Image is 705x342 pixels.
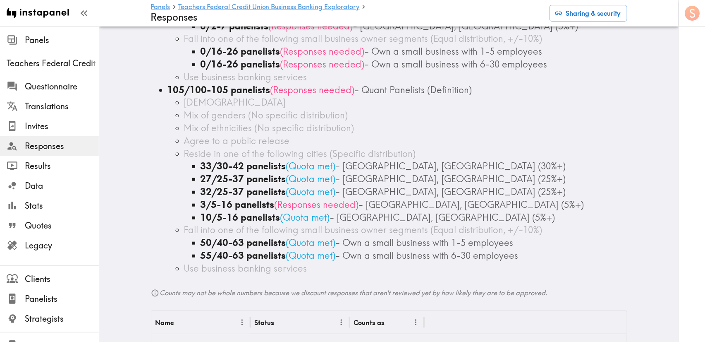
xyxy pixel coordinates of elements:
[201,212,280,223] b: 10/5-16 panelists
[280,212,330,223] span: ( Quota met )
[336,237,514,248] span: - Own a small business with 1-5 employees
[201,160,286,172] b: 33/30-42 panelists
[25,81,99,92] span: Questionnaire
[353,20,578,32] span: - [GEOGRAPHIC_DATA], [GEOGRAPHIC_DATA] (5%+)
[330,212,555,223] span: - [GEOGRAPHIC_DATA], [GEOGRAPHIC_DATA] (5%+)
[270,84,355,96] span: ( Responses needed )
[255,318,275,327] div: Status
[286,186,336,197] span: ( Quota met )
[550,5,627,22] button: Sharing & security
[25,180,99,192] span: Data
[286,173,336,185] span: ( Quota met )
[155,318,174,327] div: Name
[184,109,348,121] span: Mix of genders (No specific distribution)
[409,316,422,329] button: Menu
[286,250,336,261] span: ( Quota met )
[201,250,286,261] b: 55/40-63 panelists
[184,122,354,134] span: Mix of ethnicities (No specific distribution)
[184,71,307,83] span: Use business banking services
[335,316,348,329] button: Menu
[25,34,99,46] span: Panels
[184,135,290,147] span: Agree to a public release
[151,288,627,298] h6: Counts may not be whole numbers because we discount responses that aren't reviewed yet by how lik...
[7,58,99,69] span: Teachers Federal Credit Union Business Banking Exploratory
[280,46,365,57] span: ( Responses needed )
[25,101,99,112] span: Translations
[151,11,543,23] h4: Responses
[336,186,566,197] span: - [GEOGRAPHIC_DATA], [GEOGRAPHIC_DATA] (25%+)
[355,84,472,96] span: - Quant Panelists (Definition)
[286,160,336,172] span: ( Quota met )
[201,173,286,185] b: 27/25-37 panelists
[25,140,99,152] span: Responses
[25,273,99,285] span: Clients
[386,316,399,329] button: Sort
[184,33,542,44] span: Fall into one of the following small business owner segments (Equal distribution, +/-10%)
[275,199,359,210] span: ( Responses needed )
[286,237,336,248] span: ( Quota met )
[336,173,566,185] span: - [GEOGRAPHIC_DATA], [GEOGRAPHIC_DATA] (25%+)
[269,20,353,32] span: ( Responses needed )
[25,220,99,231] span: Quotes
[184,224,542,236] span: Fall into one of the following small business owner segments (Equal distribution, +/-10%)
[175,316,188,329] button: Sort
[201,237,286,248] b: 50/40-63 panelists
[184,96,286,108] span: [DEMOGRAPHIC_DATA]
[184,263,307,274] span: Use business banking services
[178,3,360,11] a: Teachers Federal Credit Union Business Banking Exploratory
[201,58,280,70] b: 0/16-26 panelists
[201,20,269,32] b: 0/2-7 panelists
[25,160,99,172] span: Results
[365,58,547,70] span: - Own a small business with 6-30 employees
[275,316,288,329] button: Sort
[690,6,696,21] span: S
[25,120,99,132] span: Invites
[25,293,99,305] span: Panelists
[201,46,280,57] b: 0/16-26 panelists
[184,148,416,159] span: Reside in one of the following cities (Specific distribution)
[354,318,385,327] div: Counts as
[336,160,566,172] span: - [GEOGRAPHIC_DATA], [GEOGRAPHIC_DATA] (30%+)
[280,58,365,70] span: ( Responses needed )
[201,186,286,197] b: 32/25-37 panelists
[25,200,99,212] span: Stats
[365,46,542,57] span: - Own a small business with 1-5 employees
[25,240,99,251] span: Legacy
[167,84,270,96] b: 105/100-105 panelists
[336,250,519,261] span: - Own a small business with 6-30 employees
[684,5,700,22] button: S
[236,316,249,329] button: Menu
[25,313,99,325] span: Strategists
[359,199,584,210] span: - [GEOGRAPHIC_DATA], [GEOGRAPHIC_DATA] (5%+)
[201,199,275,210] b: 3/5-16 panelists
[151,3,170,11] a: Panels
